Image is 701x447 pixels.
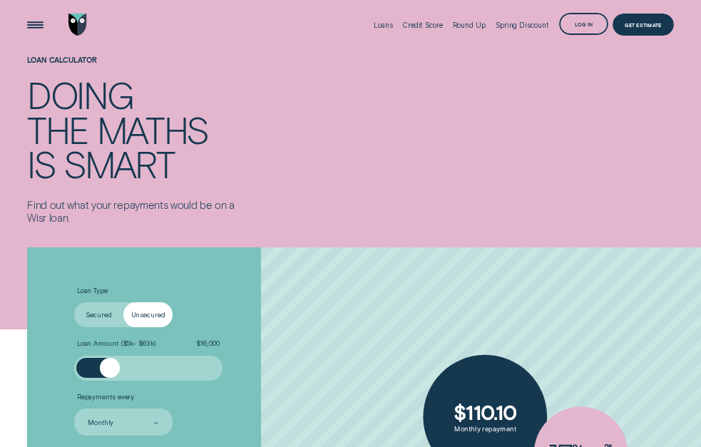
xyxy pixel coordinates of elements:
span: Loan Amount ( $5k - $63k ) [77,339,156,348]
div: Round Up [453,21,485,29]
a: Get Estimate [613,14,674,36]
div: Loans [374,21,393,29]
h4: Doing the maths is smart [27,78,241,181]
div: maths [97,113,208,147]
span: Loan Type [77,287,108,295]
div: Credit Score [403,21,443,29]
label: Unsecured [123,302,173,327]
img: Wisr [68,14,87,36]
button: Open Menu [24,14,46,36]
button: Log in [559,13,608,35]
span: $ 16,000 [196,339,219,348]
p: Find out what your repayments would be on a Wisr loan. [27,198,241,225]
div: Monthly [88,419,113,428]
label: Secured [74,302,123,327]
div: the [27,113,88,147]
h1: Loan Calculator [27,56,241,78]
div: Spring Discount [496,21,549,29]
span: Repayments every [77,393,135,401]
div: is [27,147,55,181]
div: smart [63,147,174,181]
div: Doing [27,78,133,112]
